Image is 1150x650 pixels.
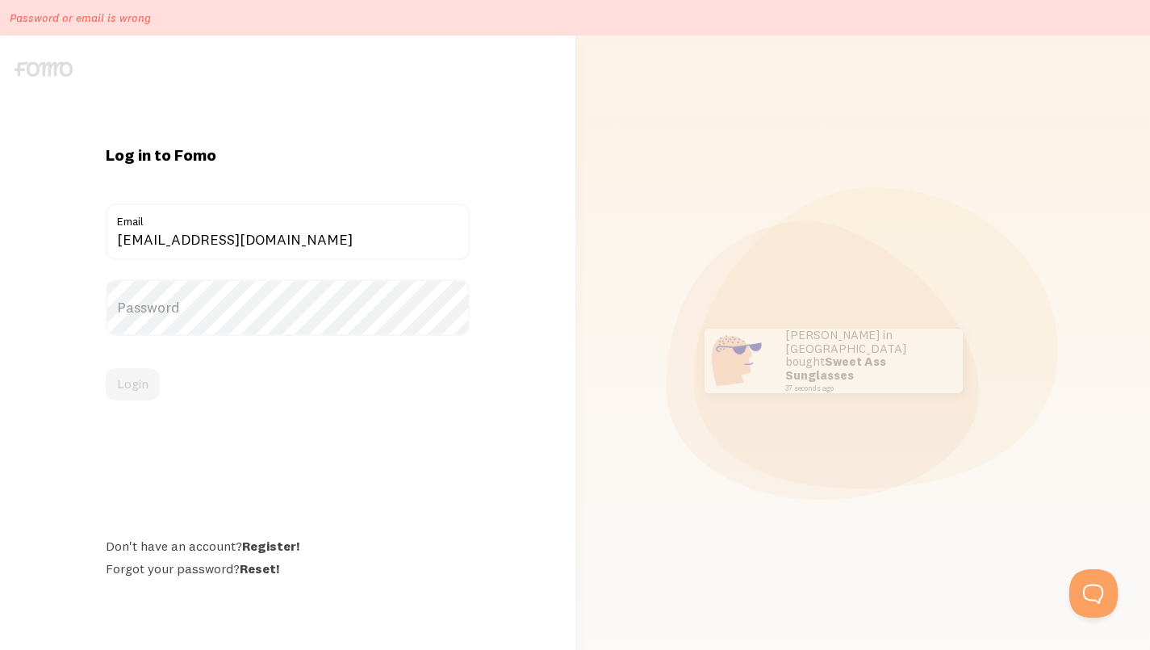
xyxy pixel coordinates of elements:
[240,560,279,577] a: Reset!
[106,279,470,336] label: Password
[106,145,470,166] h1: Log in to Fomo
[1069,569,1118,618] iframe: Help Scout Beacon - Open
[242,538,299,554] a: Register!
[10,10,151,26] p: Password or email is wrong
[106,560,470,577] div: Forgot your password?
[106,538,470,554] div: Don't have an account?
[15,61,73,77] img: fomo-logo-gray-b99e0e8ada9f9040e2984d0d95b3b12da0074ffd48d1e5cb62ac37fc77b0b268.svg
[106,203,470,231] label: Email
